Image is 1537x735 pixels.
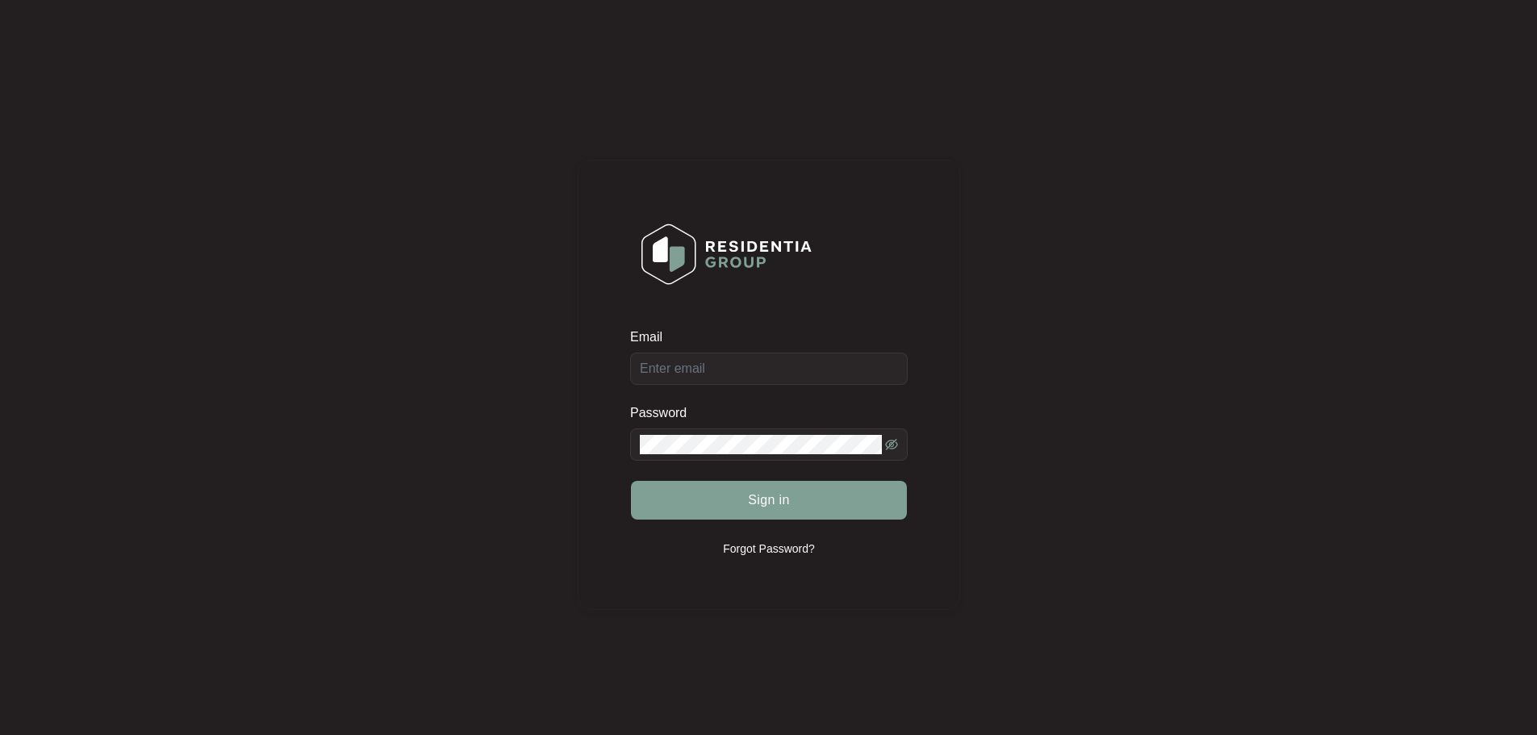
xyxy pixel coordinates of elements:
[630,353,908,385] input: Email
[630,405,699,421] label: Password
[630,329,674,345] label: Email
[723,541,815,557] p: Forgot Password?
[885,438,898,451] span: eye-invisible
[640,435,882,454] input: Password
[631,213,822,295] img: Login Logo
[748,491,790,510] span: Sign in
[631,481,907,520] button: Sign in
